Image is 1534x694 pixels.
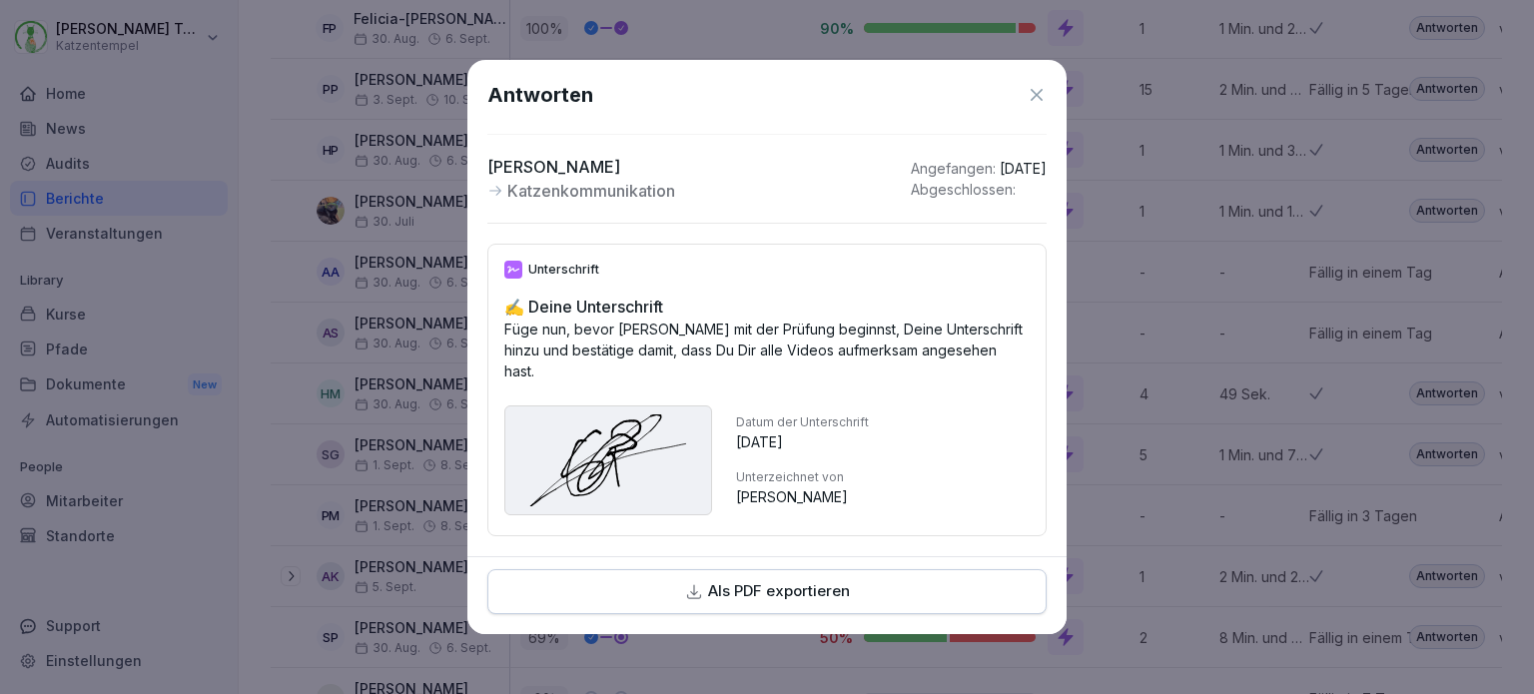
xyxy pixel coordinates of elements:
[736,413,869,431] p: Datum der Unterschrift
[736,486,869,507] p: [PERSON_NAME]
[708,580,850,603] p: Als PDF exportieren
[736,468,869,486] p: Unterzeichnet von
[911,179,1047,200] p: Abgeschlossen :
[504,319,1030,381] p: Füge nun, bevor [PERSON_NAME] mit der Prüfung beginnst, Deine Unterschrift hinzu und bestätige da...
[487,80,593,110] h1: Antworten
[487,569,1047,614] button: Als PDF exportieren
[1000,160,1047,177] span: [DATE]
[513,414,703,506] img: jxuosun4c62donujkcz2fpxo.svg
[507,179,675,203] p: Katzenkommunikation
[736,431,869,452] p: [DATE]
[911,158,1047,179] p: Angefangen :
[487,155,675,179] p: [PERSON_NAME]
[504,295,1030,319] h2: ✍️ Deine Unterschrift
[528,261,599,279] p: Unterschrift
